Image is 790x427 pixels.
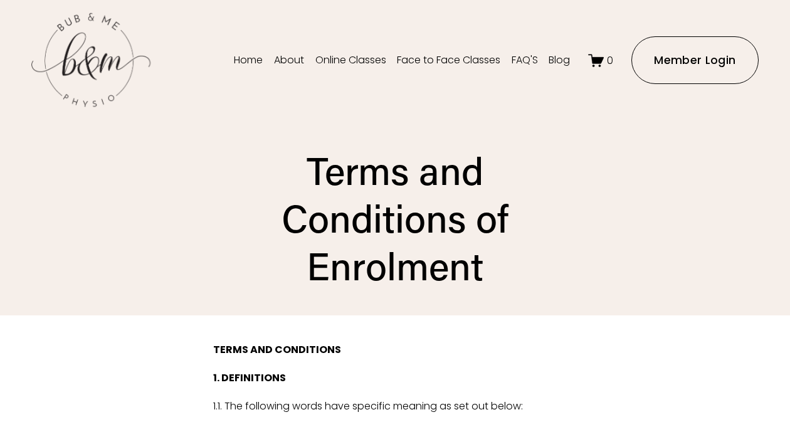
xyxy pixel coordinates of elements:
[274,50,304,70] a: About
[512,50,538,70] a: FAQ'S
[213,371,286,385] strong: 1. DEFINITIONS
[631,36,759,84] a: Member Login
[213,398,577,416] p: 1.1. The following words have specific meaning as set out below:
[234,50,263,70] a: Home
[213,147,577,289] h1: Terms and Conditions of Enrolment
[213,342,341,357] strong: TERMS AND CONDITIONS
[397,50,500,70] a: Face to Face Classes
[654,53,735,68] ms-portal-inner: Member Login
[315,50,386,70] a: Online Classes
[588,53,613,68] a: 0 items in cart
[31,12,150,109] img: bubandme
[607,53,613,68] span: 0
[549,50,570,70] a: Blog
